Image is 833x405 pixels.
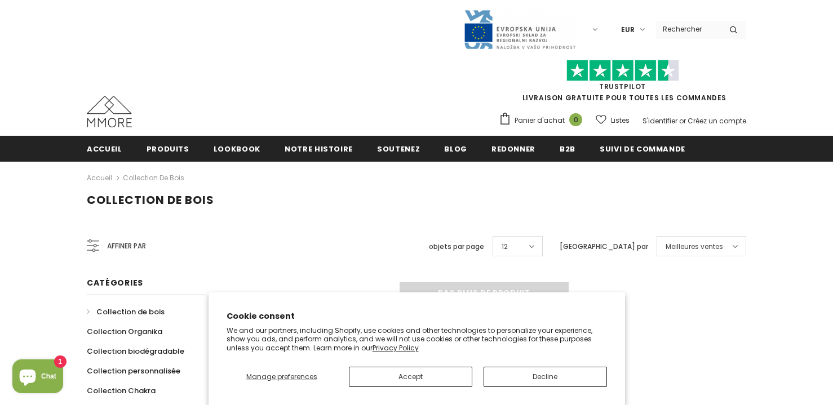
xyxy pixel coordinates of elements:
[679,116,686,126] span: or
[515,115,565,126] span: Panier d'achat
[349,367,472,387] button: Accept
[87,385,156,396] span: Collection Chakra
[600,144,685,154] span: Suivi de commande
[214,144,260,154] span: Lookbook
[87,346,184,357] span: Collection biodégradable
[491,136,535,161] a: Redonner
[147,144,189,154] span: Produits
[373,343,419,353] a: Privacy Policy
[560,144,575,154] span: B2B
[87,136,122,161] a: Accueil
[656,21,721,37] input: Search Site
[569,113,582,126] span: 0
[599,82,646,91] a: TrustPilot
[491,144,535,154] span: Redonner
[666,241,723,252] span: Meilleures ventes
[9,359,67,396] inbox-online-store-chat: Shopify online store chat
[87,302,165,322] a: Collection de bois
[377,144,420,154] span: soutenez
[560,241,648,252] label: [GEOGRAPHIC_DATA] par
[87,171,112,185] a: Accueil
[499,112,588,129] a: Panier d'achat 0
[499,65,746,103] span: LIVRAISON GRATUITE POUR TOUTES LES COMMANDES
[147,136,189,161] a: Produits
[87,277,143,288] span: Catégories
[643,116,677,126] a: S'identifier
[87,341,184,361] a: Collection biodégradable
[688,116,746,126] a: Créez un compte
[502,241,508,252] span: 12
[87,322,162,341] a: Collection Organika
[600,136,685,161] a: Suivi de commande
[285,144,353,154] span: Notre histoire
[96,306,165,317] span: Collection de bois
[87,361,180,381] a: Collection personnalisée
[87,381,156,400] a: Collection Chakra
[226,367,337,387] button: Manage preferences
[87,326,162,337] span: Collection Organika
[87,192,214,208] span: Collection de bois
[87,366,180,376] span: Collection personnalisée
[107,240,146,252] span: Affiner par
[444,136,467,161] a: Blog
[285,136,353,161] a: Notre histoire
[377,136,420,161] a: soutenez
[596,110,630,130] a: Listes
[227,326,607,353] p: We and our partners, including Shopify, use cookies and other technologies to personalize your ex...
[87,144,122,154] span: Accueil
[611,115,630,126] span: Listes
[621,24,635,35] span: EUR
[87,96,132,127] img: Cas MMORE
[429,241,484,252] label: objets par page
[214,136,260,161] a: Lookbook
[444,144,467,154] span: Blog
[227,310,607,322] h2: Cookie consent
[484,367,607,387] button: Decline
[560,136,575,161] a: B2B
[246,372,317,381] span: Manage preferences
[566,60,679,82] img: Faites confiance aux étoiles pilotes
[463,9,576,50] img: Javni Razpis
[123,173,184,183] a: Collection de bois
[463,24,576,34] a: Javni Razpis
